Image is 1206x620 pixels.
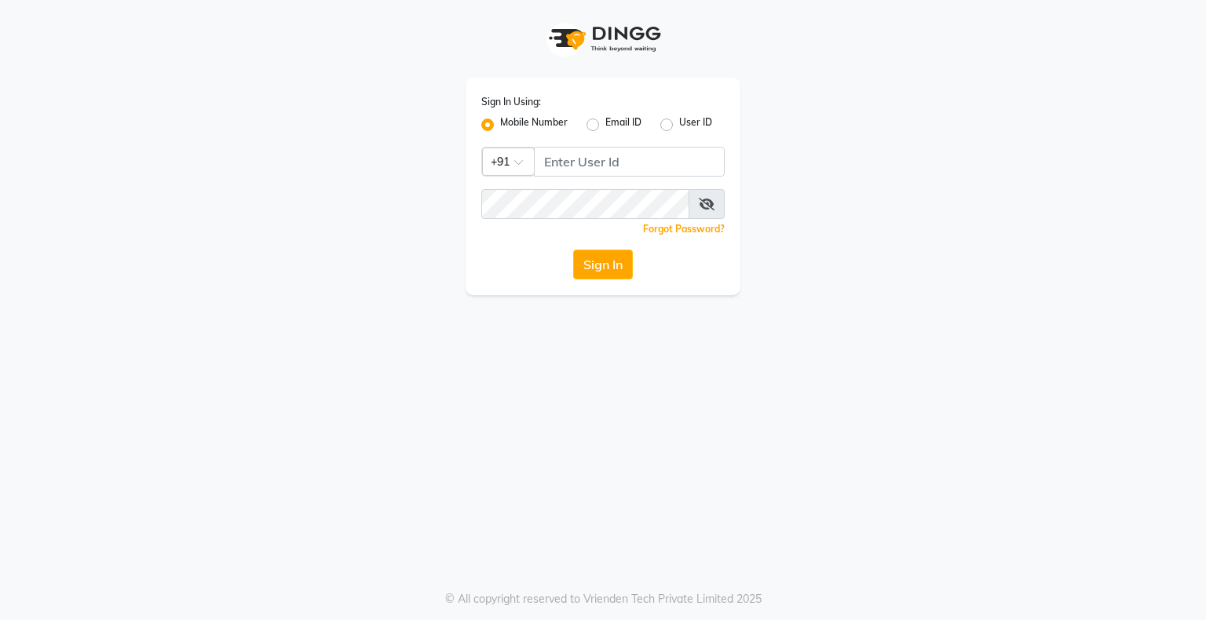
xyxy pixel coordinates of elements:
label: Mobile Number [500,115,568,134]
input: Username [534,147,725,177]
button: Sign In [573,250,633,279]
input: Username [481,189,689,219]
a: Forgot Password? [643,223,725,235]
img: logo1.svg [540,16,666,62]
label: Email ID [605,115,641,134]
label: Sign In Using: [481,95,541,109]
label: User ID [679,115,712,134]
